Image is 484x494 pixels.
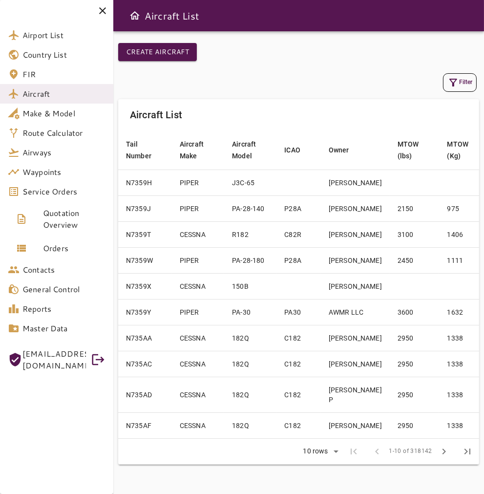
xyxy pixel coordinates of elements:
[276,221,321,247] td: C82R
[342,440,365,463] span: First Page
[172,325,224,351] td: CESSNA
[125,6,145,25] button: Open drawer
[321,247,390,273] td: [PERSON_NAME]
[462,446,473,457] span: last_page
[224,325,276,351] td: 182Q
[224,299,276,325] td: PA-30
[145,8,199,23] h6: Aircraft List
[118,195,172,221] td: N7359J
[390,299,440,325] td: 3600
[172,247,224,273] td: PIPER
[432,440,456,463] span: Next Page
[118,221,172,247] td: N7359T
[118,170,172,195] td: N7359H
[365,440,389,463] span: Previous Page
[284,144,300,156] div: ICAO
[224,412,276,438] td: 182Q
[22,322,105,334] span: Master Data
[276,377,321,412] td: C182
[172,273,224,299] td: CESSNA
[22,29,105,41] span: Airport List
[22,303,105,315] span: Reports
[398,138,432,162] span: MTOW (lbs)
[390,377,440,412] td: 2950
[390,351,440,377] td: 2950
[276,351,321,377] td: C182
[22,88,105,100] span: Aircraft
[22,166,105,178] span: Waypoints
[43,207,105,231] span: Quotation Overview
[321,195,390,221] td: [PERSON_NAME]
[329,144,362,156] span: Owner
[224,351,276,377] td: 182Q
[447,138,481,162] span: MTOW (Kg)
[118,43,197,61] button: Create Aircraft
[126,138,164,162] span: Tail Number
[224,170,276,195] td: J3C-65
[321,412,390,438] td: [PERSON_NAME]
[390,325,440,351] td: 2950
[321,325,390,351] td: [PERSON_NAME]
[22,186,105,197] span: Service Orders
[22,107,105,119] span: Make & Model
[438,446,450,457] span: chevron_right
[118,247,172,273] td: N7359W
[22,49,105,61] span: Country List
[22,283,105,295] span: General Control
[276,299,321,325] td: PA30
[172,377,224,412] td: CESSNA
[389,447,432,456] span: 1-10 of 318142
[296,444,342,459] div: 10 rows
[390,412,440,438] td: 2950
[321,170,390,195] td: [PERSON_NAME]
[300,447,330,455] div: 10 rows
[22,68,105,80] span: FIR
[130,107,182,123] h6: Aircraft List
[276,247,321,273] td: P28A
[390,195,440,221] td: 2150
[321,377,390,412] td: [PERSON_NAME] P
[22,127,105,139] span: Route Calculator
[321,273,390,299] td: [PERSON_NAME]
[321,299,390,325] td: AWMR LLC
[447,138,468,162] div: MTOW (Kg)
[172,221,224,247] td: CESSNA
[118,351,172,377] td: N735AC
[118,325,172,351] td: N735AA
[276,325,321,351] td: C182
[398,138,419,162] div: MTOW (lbs)
[172,195,224,221] td: PIPER
[172,412,224,438] td: CESSNA
[180,138,216,162] span: Aircraft Make
[172,351,224,377] td: CESSNA
[443,73,477,92] button: Filter
[224,247,276,273] td: PA-28-180
[390,247,440,273] td: 2450
[224,221,276,247] td: R182
[126,138,151,162] div: Tail Number
[224,195,276,221] td: PA-28-140
[43,242,105,254] span: Orders
[22,264,105,276] span: Contacts
[284,144,313,156] span: ICAO
[180,138,204,162] div: Aircraft Make
[118,377,172,412] td: N735AD
[456,440,479,463] span: Last Page
[232,138,256,162] div: Aircraft Model
[172,170,224,195] td: PIPER
[276,195,321,221] td: P28A
[118,412,172,438] td: N735AF
[329,144,349,156] div: Owner
[321,221,390,247] td: [PERSON_NAME]
[22,147,105,158] span: Airways
[22,348,86,371] span: [EMAIL_ADDRESS][DOMAIN_NAME]
[276,412,321,438] td: C182
[224,273,276,299] td: 150B
[232,138,269,162] span: Aircraft Model
[321,351,390,377] td: [PERSON_NAME]
[118,273,172,299] td: N7359X
[224,377,276,412] td: 182Q
[390,221,440,247] td: 3100
[118,299,172,325] td: N7359Y
[172,299,224,325] td: PIPER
